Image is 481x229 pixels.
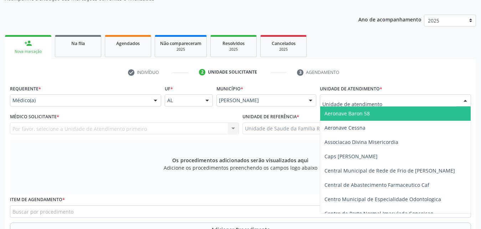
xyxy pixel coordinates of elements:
div: 2025 [160,47,201,52]
span: Associacao Divina Misericordia [324,139,398,145]
span: Central Municipal de Rede de Frio de [PERSON_NAME] [324,167,455,174]
div: 2 [199,69,205,75]
label: Unidade de referência [242,111,299,123]
span: Agendados [116,40,140,46]
span: Médico(a) [12,97,147,104]
span: Resolvidos [222,40,245,46]
p: Ano de acompanhamento [358,15,421,24]
div: person_add [24,39,32,47]
span: Na fila [71,40,85,46]
span: Adicione os procedimentos preenchendo os campos logo abaixo [164,164,317,171]
input: Unidade de atendimento [322,97,456,111]
label: Requerente [10,83,41,94]
span: Os procedimentos adicionados serão visualizados aqui [172,156,308,164]
label: Unidade de atendimento [320,83,382,94]
label: Município [216,83,243,94]
div: 2025 [266,47,301,52]
span: Cancelados [272,40,296,46]
span: Centro de Parto Normal Imaculada Conceicao [324,210,433,217]
div: Nova marcação [10,49,46,54]
span: Buscar por procedimento [12,208,73,215]
span: AL [167,97,198,104]
span: Centro Municipal de Especialidade Odontologica [324,196,441,203]
span: Caps [PERSON_NAME] [324,153,378,160]
div: 2025 [216,47,251,52]
div: Unidade solicitante [208,69,257,75]
label: UF [165,83,173,94]
span: Aeronave Baron 58 [324,110,370,117]
label: Médico Solicitante [10,111,59,123]
label: Item de agendamento [10,194,65,205]
span: Central de Abastecimento Farmaceutico Caf [324,181,429,188]
span: Não compareceram [160,40,201,46]
span: Aeronave Cessna [324,124,365,131]
span: [PERSON_NAME] [219,97,302,104]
